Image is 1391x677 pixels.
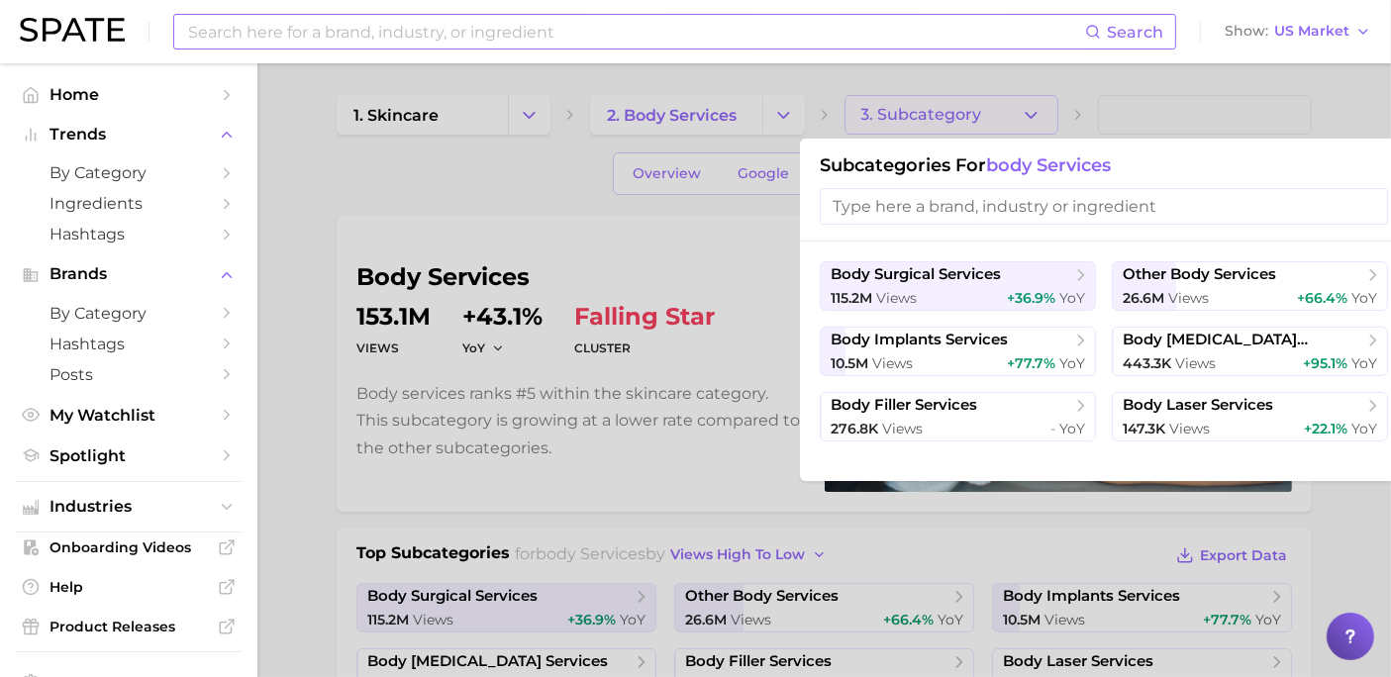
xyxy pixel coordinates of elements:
span: YoY [1059,420,1085,437]
a: by Category [16,157,242,188]
span: US Market [1274,26,1349,37]
span: by Category [50,163,208,182]
span: views [872,354,913,372]
h1: Subcategories for [820,154,1388,176]
span: 276.8k [831,420,878,437]
a: Onboarding Videos [16,532,242,562]
span: Search [1107,23,1163,42]
span: Brands [50,265,208,283]
span: +77.7% [1007,354,1055,372]
span: YoY [1059,354,1085,372]
span: views [1168,289,1209,307]
a: Home [16,79,242,110]
a: Product Releases [16,612,242,641]
a: Hashtags [16,219,242,249]
a: Ingredients [16,188,242,219]
span: Hashtags [50,225,208,243]
button: body filler services276.8k views- YoY [820,392,1096,441]
button: Trends [16,120,242,149]
span: Onboarding Videos [50,538,208,556]
a: My Watchlist [16,400,242,431]
input: Search here for a brand, industry, or ingredient [186,15,1085,48]
span: Trends [50,126,208,144]
button: Brands [16,259,242,289]
span: body implants services [831,331,1008,349]
span: Ingredients [50,194,208,213]
span: Home [50,85,208,104]
a: Help [16,572,242,602]
span: body surgical services [831,265,1001,284]
span: Show [1225,26,1268,37]
span: +22.1% [1304,420,1347,437]
span: Spotlight [50,446,208,465]
span: Hashtags [50,335,208,353]
span: 443.3k [1123,354,1171,372]
button: ShowUS Market [1220,19,1376,45]
span: 26.6m [1123,289,1164,307]
img: SPATE [20,18,125,42]
span: My Watchlist [50,406,208,425]
span: views [1169,420,1210,437]
span: +66.4% [1297,289,1347,307]
span: by Category [50,304,208,323]
span: views [1175,354,1216,372]
span: Posts [50,365,208,384]
span: Product Releases [50,618,208,635]
button: body surgical services115.2m views+36.9% YoY [820,261,1096,311]
span: - [1050,420,1055,437]
span: views [882,420,923,437]
button: Industries [16,492,242,522]
span: Help [50,578,208,596]
button: other body services26.6m views+66.4% YoY [1112,261,1388,311]
input: Type here a brand, industry or ingredient [820,188,1388,225]
span: body laser services [1123,396,1273,415]
span: 147.3k [1123,420,1165,437]
a: Hashtags [16,329,242,359]
span: Industries [50,498,208,516]
span: views [876,289,917,307]
a: by Category [16,298,242,329]
a: Spotlight [16,440,242,471]
span: 115.2m [831,289,872,307]
a: Posts [16,359,242,390]
span: YoY [1059,289,1085,307]
button: body laser services147.3k views+22.1% YoY [1112,392,1388,441]
span: YoY [1351,289,1377,307]
span: body [MEDICAL_DATA] services [1123,331,1363,349]
span: +95.1% [1303,354,1347,372]
span: YoY [1351,354,1377,372]
button: body implants services10.5m views+77.7% YoY [820,327,1096,376]
span: body services [986,154,1111,176]
span: +36.9% [1007,289,1055,307]
span: 10.5m [831,354,868,372]
span: YoY [1351,420,1377,437]
button: body [MEDICAL_DATA] services443.3k views+95.1% YoY [1112,327,1388,376]
span: other body services [1123,265,1276,284]
span: body filler services [831,396,977,415]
